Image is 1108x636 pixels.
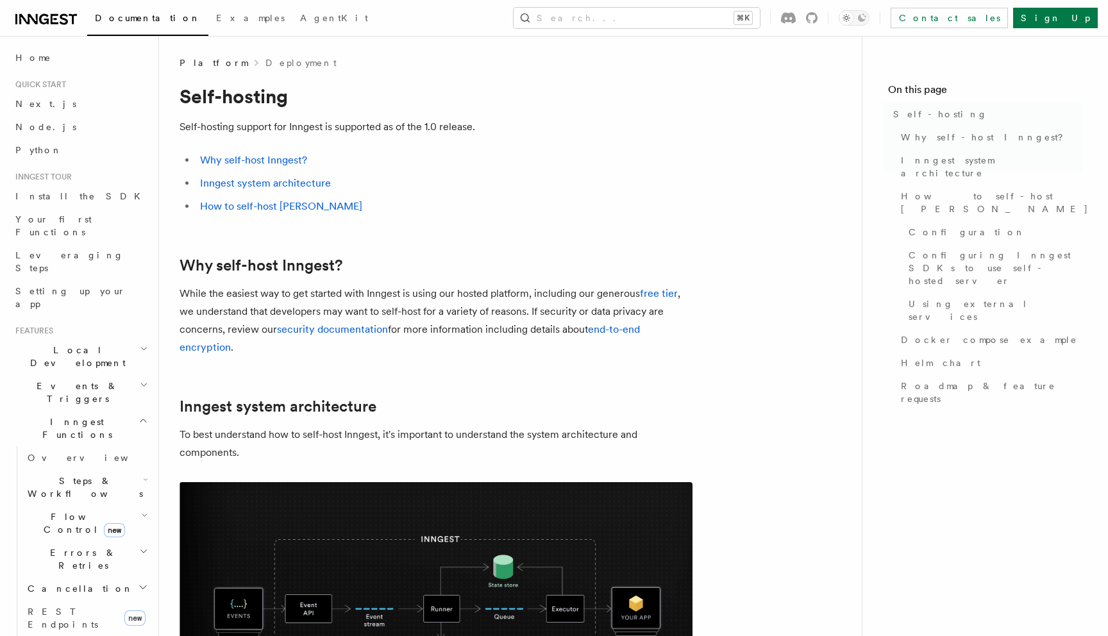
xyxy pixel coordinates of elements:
[10,208,151,244] a: Your first Functions
[901,333,1077,346] span: Docker compose example
[180,118,692,136] p: Self-hosting support for Inngest is supported as of the 1.0 release.
[15,214,92,237] span: Your first Functions
[901,356,980,369] span: Helm chart
[896,328,1082,351] a: Docker compose example
[10,380,140,405] span: Events & Triggers
[903,292,1082,328] a: Using external services
[734,12,752,24] kbd: ⌘K
[909,297,1082,323] span: Using external services
[95,13,201,23] span: Documentation
[292,4,376,35] a: AgentKit
[22,577,151,600] button: Cancellation
[15,191,148,201] span: Install the SDK
[15,122,76,132] span: Node.js
[514,8,760,28] button: Search...⌘K
[200,154,307,166] a: Why self-host Inngest?
[896,126,1082,149] a: Why self-host Inngest?
[180,56,248,69] span: Platform
[10,46,151,69] a: Home
[180,285,692,356] p: While the easiest way to get started with Inngest is using our hosted platform, including our gen...
[265,56,337,69] a: Deployment
[10,415,138,441] span: Inngest Functions
[15,145,62,155] span: Python
[10,115,151,138] a: Node.js
[640,287,678,299] a: free tier
[893,108,987,121] span: Self-hosting
[104,523,125,537] span: new
[87,4,208,36] a: Documentation
[15,99,76,109] span: Next.js
[22,474,143,500] span: Steps & Workflows
[10,138,151,162] a: Python
[22,600,151,636] a: REST Endpointsnew
[22,582,133,595] span: Cancellation
[180,85,692,108] h1: Self-hosting
[15,286,126,309] span: Setting up your app
[28,607,98,630] span: REST Endpoints
[22,510,141,536] span: Flow Control
[10,344,140,369] span: Local Development
[888,82,1082,103] h4: On this page
[896,149,1082,185] a: Inngest system architecture
[901,190,1089,215] span: How to self-host [PERSON_NAME]
[901,131,1072,144] span: Why self-host Inngest?
[216,13,285,23] span: Examples
[10,79,66,90] span: Quick start
[22,541,151,577] button: Errors & Retries
[22,546,139,572] span: Errors & Retries
[909,249,1082,287] span: Configuring Inngest SDKs to use self-hosted server
[28,453,160,463] span: Overview
[10,92,151,115] a: Next.js
[10,172,72,182] span: Inngest tour
[22,505,151,541] button: Flow Controlnew
[200,200,362,212] a: How to self-host [PERSON_NAME]
[839,10,869,26] button: Toggle dark mode
[15,51,51,64] span: Home
[909,226,1025,238] span: Configuration
[896,351,1082,374] a: Helm chart
[300,13,368,23] span: AgentKit
[903,221,1082,244] a: Configuration
[10,410,151,446] button: Inngest Functions
[891,8,1008,28] a: Contact sales
[208,4,292,35] a: Examples
[10,244,151,280] a: Leveraging Steps
[15,250,124,273] span: Leveraging Steps
[180,426,692,462] p: To best understand how to self-host Inngest, it's important to understand the system architecture...
[277,323,388,335] a: security documentation
[22,446,151,469] a: Overview
[180,397,376,415] a: Inngest system architecture
[896,185,1082,221] a: How to self-host [PERSON_NAME]
[901,154,1082,180] span: Inngest system architecture
[200,177,331,189] a: Inngest system architecture
[10,280,151,315] a: Setting up your app
[180,256,342,274] a: Why self-host Inngest?
[10,374,151,410] button: Events & Triggers
[896,374,1082,410] a: Roadmap & feature requests
[10,326,53,336] span: Features
[903,244,1082,292] a: Configuring Inngest SDKs to use self-hosted server
[124,610,146,626] span: new
[22,469,151,505] button: Steps & Workflows
[10,185,151,208] a: Install the SDK
[10,339,151,374] button: Local Development
[1013,8,1098,28] a: Sign Up
[901,380,1082,405] span: Roadmap & feature requests
[888,103,1082,126] a: Self-hosting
